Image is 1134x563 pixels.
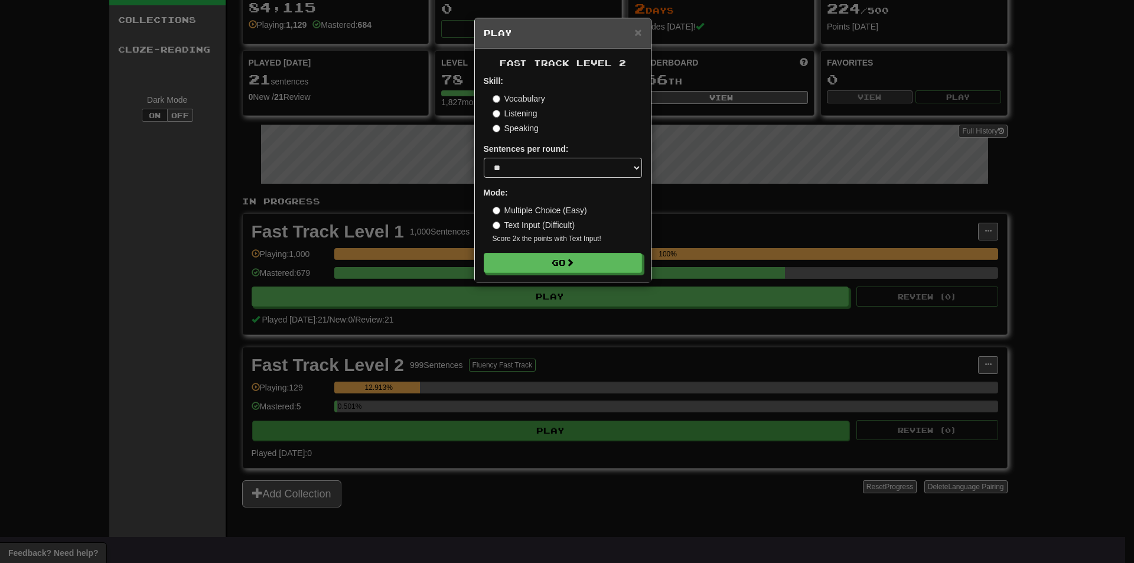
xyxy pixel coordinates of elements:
[484,188,508,197] strong: Mode:
[493,108,537,119] label: Listening
[493,122,539,134] label: Speaking
[500,58,626,68] span: Fast Track Level 2
[493,222,500,229] input: Text Input (Difficult)
[493,234,642,244] small: Score 2x the points with Text Input !
[484,253,642,273] button: Go
[634,25,641,39] span: ×
[493,219,575,231] label: Text Input (Difficult)
[493,110,500,118] input: Listening
[484,76,503,86] strong: Skill:
[634,26,641,38] button: Close
[493,207,500,214] input: Multiple Choice (Easy)
[484,143,569,155] label: Sentences per round:
[493,125,500,132] input: Speaking
[493,204,587,216] label: Multiple Choice (Easy)
[484,27,642,39] h5: Play
[493,95,500,103] input: Vocabulary
[493,93,545,105] label: Vocabulary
